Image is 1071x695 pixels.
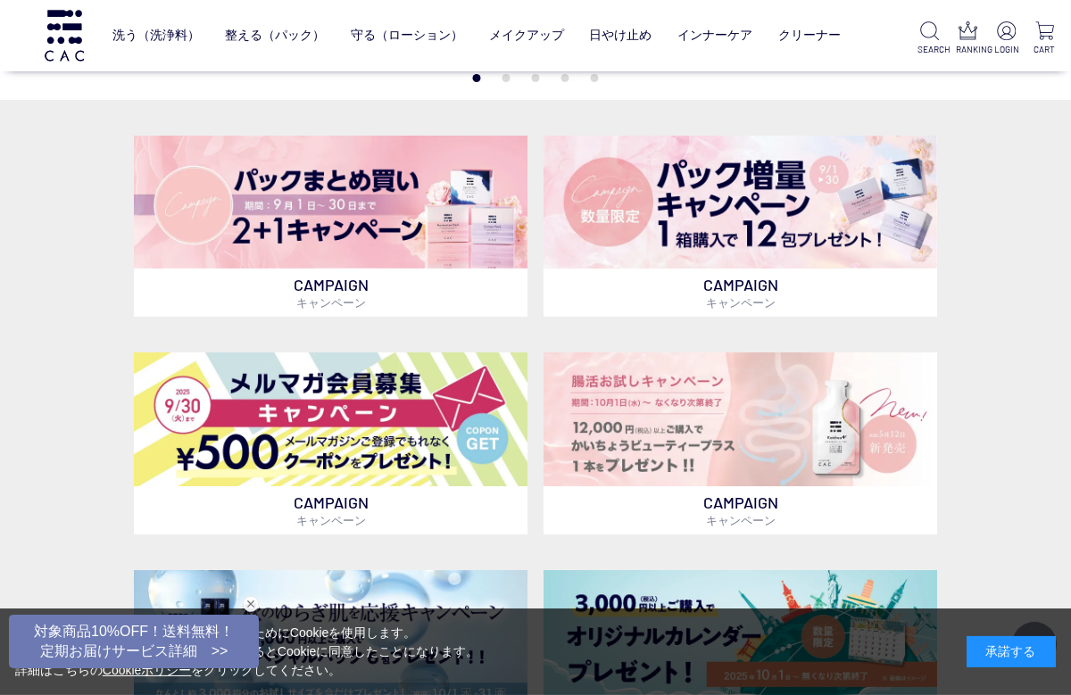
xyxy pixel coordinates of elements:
[544,352,937,486] img: 腸活お試しキャンペーン
[296,513,366,527] span: キャンペーン
[225,14,325,56] a: 整える（パック）
[589,14,652,56] a: 日やけ止め
[544,136,937,269] img: パック増量キャンペーン
[706,295,776,310] span: キャンペーン
[706,513,776,527] span: キャンペーン
[134,269,527,317] p: CAMPAIGN
[544,352,937,534] a: 腸活お試しキャンペーン 腸活お試しキャンペーン CAMPAIGNキャンペーン
[134,352,527,534] a: メルマガ会員募集 メルマガ会員募集 CAMPAIGNキャンペーン
[544,136,937,318] a: パック増量キャンペーン パック増量キャンペーン CAMPAIGNキャンペーン
[296,295,366,310] span: キャンペーン
[677,14,752,56] a: インナーケア
[544,269,937,317] p: CAMPAIGN
[994,43,1018,56] p: LOGIN
[42,10,87,61] img: logo
[778,14,841,56] a: クリーナー
[967,636,1056,667] div: 承諾する
[956,43,980,56] p: RANKING
[544,486,937,534] p: CAMPAIGN
[134,136,527,318] a: パックキャンペーン2+1 パックキャンペーン2+1 CAMPAIGNキャンペーン
[134,352,527,486] img: メルマガ会員募集
[134,486,527,534] p: CAMPAIGN
[917,21,942,56] a: SEARCH
[917,43,942,56] p: SEARCH
[956,21,980,56] a: RANKING
[134,136,527,269] img: パックキャンペーン2+1
[489,14,564,56] a: メイクアップ
[112,14,200,56] a: 洗う（洗浄料）
[351,14,463,56] a: 守る（ローション）
[994,21,1018,56] a: LOGIN
[1033,21,1057,56] a: CART
[1033,43,1057,56] p: CART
